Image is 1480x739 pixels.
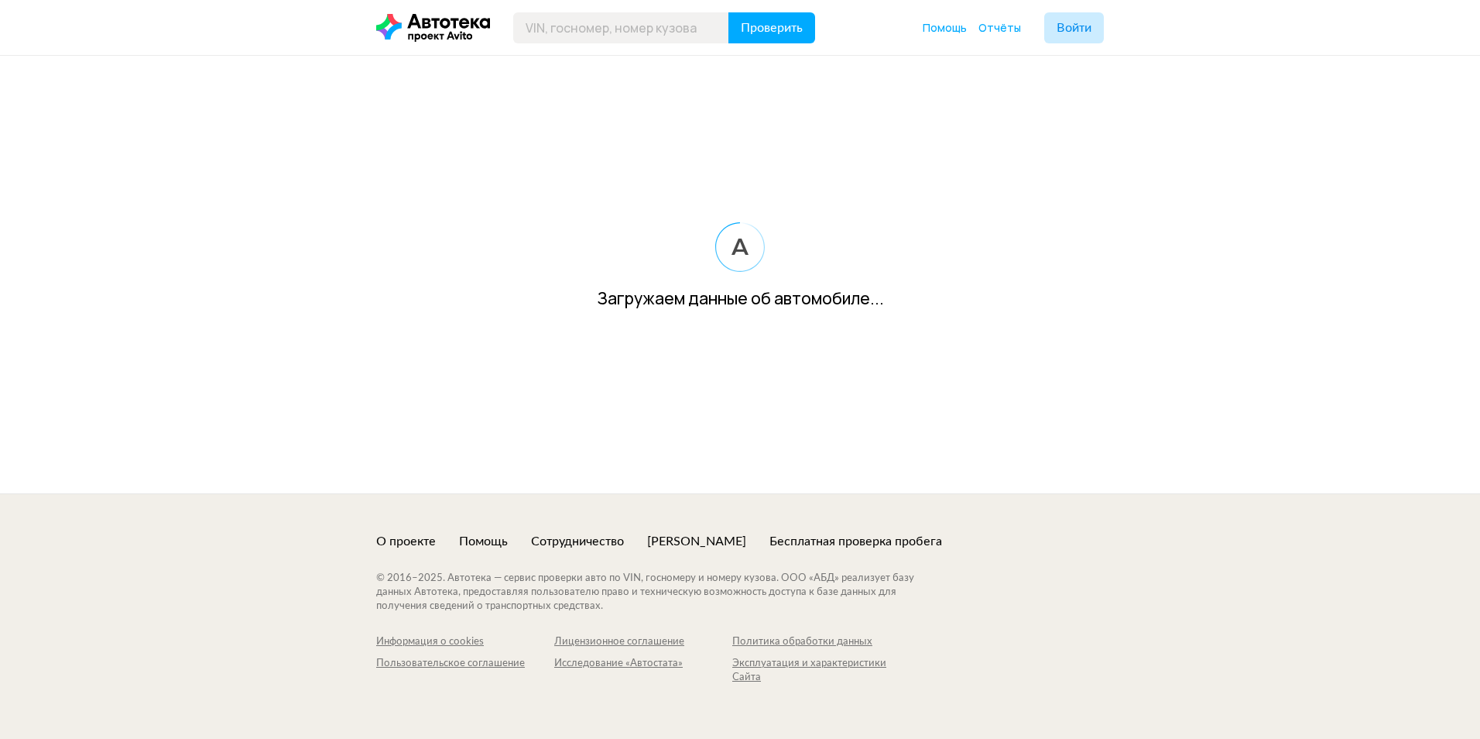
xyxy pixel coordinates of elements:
[769,533,942,550] a: Бесплатная проверка пробега
[978,20,1021,35] span: Отчёты
[1044,12,1104,43] button: Войти
[978,20,1021,36] a: Отчёты
[554,635,732,649] a: Лицензионное соглашение
[647,533,746,550] a: [PERSON_NAME]
[732,657,910,685] a: Эксплуатация и характеристики Сайта
[554,657,732,685] a: Исследование «Автостата»
[732,635,910,649] a: Политика обработки данных
[513,12,729,43] input: VIN, госномер, номер кузова
[923,20,967,35] span: Помощь
[728,12,815,43] button: Проверить
[531,533,624,550] a: Сотрудничество
[741,22,803,34] span: Проверить
[376,572,945,614] div: © 2016– 2025 . Автотека — сервис проверки авто по VIN, госномеру и номеру кузова. ООО «АБД» реали...
[376,657,554,685] a: Пользовательское соглашение
[923,20,967,36] a: Помощь
[376,657,554,671] div: Пользовательское соглашение
[1057,22,1091,34] span: Войти
[376,635,554,649] a: Информация о cookies
[554,657,732,671] div: Исследование «Автостата»
[459,533,508,550] a: Помощь
[376,533,436,550] a: О проекте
